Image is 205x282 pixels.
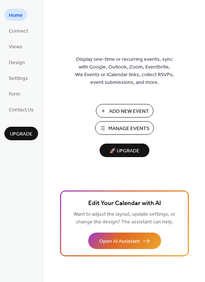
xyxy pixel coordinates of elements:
[9,106,34,114] span: Contact Us
[95,121,154,135] button: Manage Events
[4,88,25,100] a: Form
[4,72,32,84] a: Settings
[99,238,140,245] span: Open AI Assistant
[108,125,149,133] span: Manage Events
[88,198,161,209] span: Edit Your Calendar with AI
[74,209,175,227] span: Want to adjust the layout, update settings, or change the design? The assistant can help.
[4,103,38,115] a: Contact Us
[4,56,29,68] a: Design
[88,233,161,249] button: Open AI Assistant
[100,144,149,157] button: 🚀 Upgrade
[9,43,22,51] span: Views
[109,108,149,115] span: Add New Event
[9,27,28,35] span: Connect
[9,75,28,82] span: Settings
[9,59,25,67] span: Design
[96,104,153,118] button: Add New Event
[4,127,38,140] button: Upgrade
[9,12,23,19] span: Home
[104,146,145,156] span: 🚀 Upgrade
[4,9,27,21] a: Home
[75,56,174,86] span: Display one-time or recurring events, sync with Google, Outlook, Zoom, Eventbrite, Wix Events or ...
[9,90,20,98] span: Form
[4,25,33,37] a: Connect
[4,40,27,52] a: Views
[10,130,33,138] span: Upgrade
